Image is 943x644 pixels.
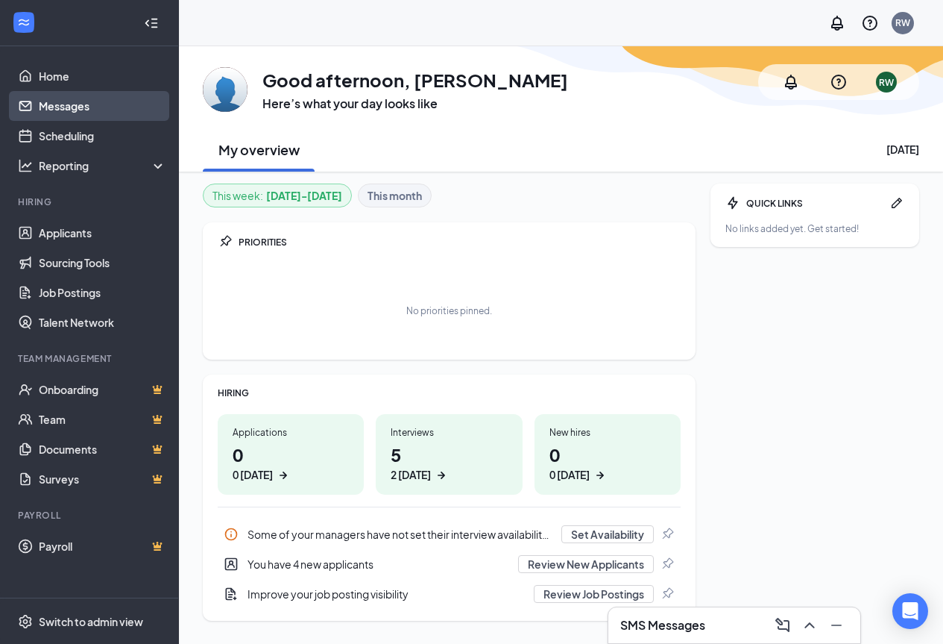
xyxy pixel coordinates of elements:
[233,467,273,483] div: 0 [DATE]
[18,352,163,365] div: Team Management
[16,15,31,30] svg: WorkstreamLogo
[725,196,740,210] svg: Bolt
[18,614,33,629] svg: Settings
[39,614,143,629] div: Switch to admin view
[218,549,681,579] a: UserEntityYou have 4 new applicantsReview New ApplicantsPin
[39,121,166,151] a: Scheduling
[886,142,919,157] div: [DATE]
[434,468,449,483] svg: ArrowRight
[224,557,239,572] svg: UserEntity
[144,16,159,31] svg: Collapse
[39,91,166,121] a: Messages
[391,467,431,483] div: 2 [DATE]
[239,236,681,248] div: PRIORITIES
[798,613,821,637] button: ChevronUp
[549,442,666,483] h1: 0
[879,76,894,89] div: RW
[247,557,509,572] div: You have 4 new applicants
[660,557,675,572] svg: Pin
[18,158,33,173] svg: Analysis
[391,442,507,483] h1: 5
[39,434,166,464] a: DocumentsCrown
[889,196,904,210] svg: Pen
[212,187,342,204] div: This week :
[801,616,819,634] svg: ChevronUp
[892,593,928,629] div: Open Intercom Messenger
[203,67,247,112] img: Robyn Wallner
[782,73,800,91] svg: Notifications
[620,617,705,634] h3: SMS Messages
[39,218,166,248] a: Applicants
[247,587,525,601] div: Improve your job posting visibility
[39,248,166,278] a: Sourcing Tools
[262,67,568,93] h1: Good afternoon, [PERSON_NAME]
[549,426,666,439] div: New hires
[224,527,239,542] svg: Info
[39,375,166,404] a: OnboardingCrown
[518,555,654,573] button: Review New Applicants
[39,404,166,434] a: TeamCrown
[391,426,507,439] div: Interviews
[39,531,166,561] a: PayrollCrown
[262,96,568,112] h3: Here’s what your day looks like
[39,61,166,91] a: Home
[828,14,846,32] svg: Notifications
[771,613,795,637] button: ComposeMessage
[233,426,349,439] div: Applications
[368,187,422,204] b: This month
[18,509,163,522] div: Payroll
[276,468,291,483] svg: ArrowRight
[218,519,681,549] a: InfoSome of your managers have not set their interview availability yetSet AvailabilityPin
[774,616,792,634] svg: ComposeMessage
[827,616,845,634] svg: Minimize
[660,527,675,542] svg: Pin
[39,307,166,337] a: Talent Network
[830,73,848,91] svg: QuestionInfo
[218,549,681,579] div: You have 4 new applicants
[18,196,163,208] div: Hiring
[233,442,349,483] h1: 0
[725,222,904,235] div: No links added yet. Get started!
[824,613,848,637] button: Minimize
[549,467,590,483] div: 0 [DATE]
[534,414,681,495] a: New hires00 [DATE]ArrowRight
[593,468,608,483] svg: ArrowRight
[224,587,239,601] svg: DocumentAdd
[218,234,233,249] svg: Pin
[534,585,654,603] button: Review Job Postings
[746,197,883,210] div: QUICK LINKS
[218,387,681,399] div: HIRING
[39,278,166,307] a: Job Postings
[39,464,166,494] a: SurveysCrown
[218,579,681,609] a: DocumentAddImprove your job posting visibilityReview Job PostingsPin
[247,527,552,542] div: Some of your managers have not set their interview availability yet
[218,579,681,609] div: Improve your job posting visibility
[376,414,522,495] a: Interviews52 [DATE]ArrowRight
[561,525,654,543] button: Set Availability
[895,16,910,29] div: RW
[266,187,342,204] b: [DATE] - [DATE]
[218,140,300,159] h2: My overview
[218,414,364,495] a: Applications00 [DATE]ArrowRight
[660,587,675,601] svg: Pin
[39,158,167,173] div: Reporting
[861,14,879,32] svg: QuestionInfo
[406,304,492,317] div: No priorities pinned.
[218,519,681,549] div: Some of your managers have not set their interview availability yet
